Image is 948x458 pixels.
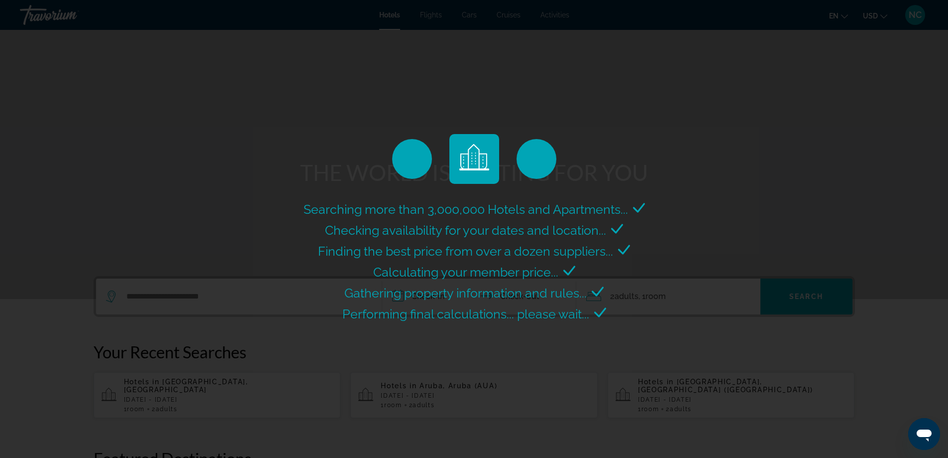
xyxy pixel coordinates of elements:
span: Gathering property information and rules... [344,286,587,301]
iframe: Button to launch messaging window [908,418,940,450]
span: Calculating your member price... [373,265,558,280]
span: Searching more than 3,000,000 Hotels and Apartments... [304,202,628,217]
span: Performing final calculations... please wait... [342,306,589,321]
span: Checking availability for your dates and location... [325,223,606,238]
span: Finding the best price from over a dozen suppliers... [318,244,613,259]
